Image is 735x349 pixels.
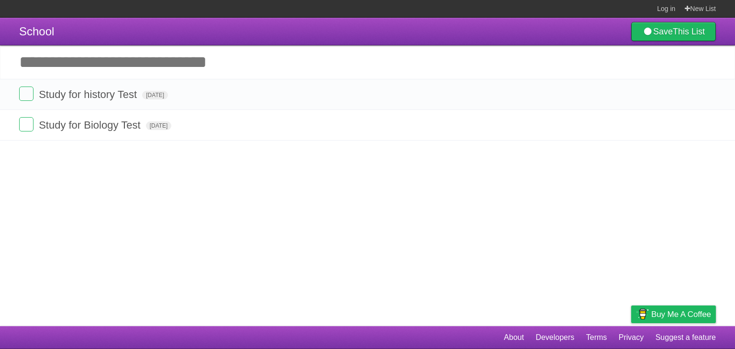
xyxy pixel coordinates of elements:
[146,121,172,130] span: [DATE]
[39,119,143,131] span: Study for Biology Test
[535,328,574,347] a: Developers
[656,328,716,347] a: Suggest a feature
[631,22,716,41] a: SaveThis List
[636,306,649,322] img: Buy me a coffee
[619,328,644,347] a: Privacy
[586,328,607,347] a: Terms
[39,88,139,100] span: Study for history Test
[142,91,168,99] span: [DATE]
[19,87,33,101] label: Done
[19,25,54,38] span: School
[651,306,711,323] span: Buy me a coffee
[19,117,33,131] label: Done
[631,305,716,323] a: Buy me a coffee
[673,27,705,36] b: This List
[504,328,524,347] a: About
